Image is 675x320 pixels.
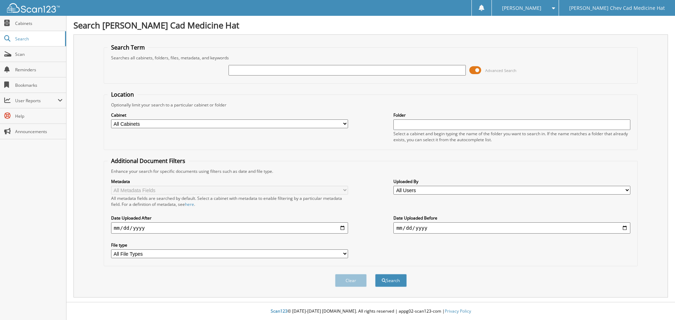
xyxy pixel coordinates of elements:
span: Announcements [15,129,63,135]
div: Select a cabinet and begin typing the name of the folder you want to search in. If the name match... [393,131,630,143]
label: Date Uploaded Before [393,215,630,221]
legend: Location [108,91,137,98]
legend: Search Term [108,44,148,51]
span: User Reports [15,98,58,104]
button: Clear [335,274,367,287]
iframe: Chat Widget [640,286,675,320]
span: Search [15,36,62,42]
span: Advanced Search [485,68,516,73]
span: Cabinets [15,20,63,26]
input: end [393,222,630,234]
span: Bookmarks [15,82,63,88]
label: Folder [393,112,630,118]
img: scan123-logo-white.svg [7,3,60,13]
label: Uploaded By [393,178,630,184]
label: Date Uploaded After [111,215,348,221]
a: Privacy Policy [445,308,471,314]
div: All metadata fields are searched by default. Select a cabinet with metadata to enable filtering b... [111,195,348,207]
button: Search [375,274,407,287]
input: start [111,222,348,234]
span: [PERSON_NAME] [502,6,541,10]
h1: Search [PERSON_NAME] Cad Medicine Hat [73,19,668,31]
label: Cabinet [111,112,348,118]
legend: Additional Document Filters [108,157,189,165]
span: Scan [15,51,63,57]
div: Searches all cabinets, folders, files, metadata, and keywords [108,55,634,61]
span: Reminders [15,67,63,73]
span: [PERSON_NAME] Chev Cad Medicine Hat [569,6,665,10]
span: Scan123 [271,308,288,314]
label: File type [111,242,348,248]
div: © [DATE]-[DATE] [DOMAIN_NAME]. All rights reserved | appg02-scan123-com | [66,303,675,320]
span: Help [15,113,63,119]
a: here [185,201,194,207]
div: Optionally limit your search to a particular cabinet or folder [108,102,634,108]
label: Metadata [111,178,348,184]
div: Enhance your search for specific documents using filters such as date and file type. [108,168,634,174]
